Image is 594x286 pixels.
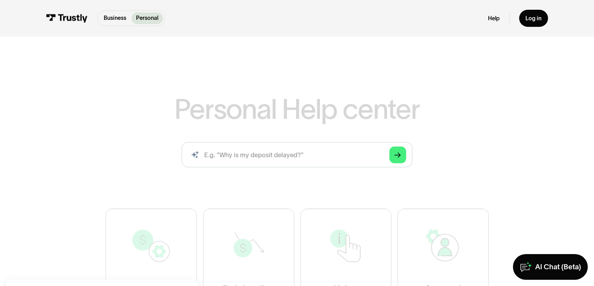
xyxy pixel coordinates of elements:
h1: Personal Help center [174,95,420,123]
a: Log in [519,10,548,26]
a: Help [488,15,500,22]
div: AI Chat (Beta) [535,262,581,272]
a: AI Chat (Beta) [513,254,588,279]
p: Personal [136,14,158,22]
a: Business [99,12,131,24]
img: Trustly Logo [46,14,87,23]
form: Search [182,142,413,167]
input: search [182,142,413,167]
div: Log in [525,15,541,22]
p: Business [104,14,126,22]
a: Personal [131,12,163,24]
